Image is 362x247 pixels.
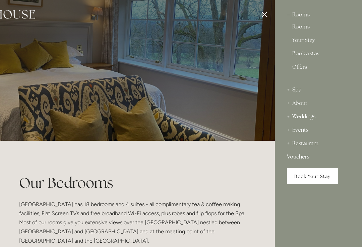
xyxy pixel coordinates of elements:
[292,24,345,32] a: Rooms
[287,97,350,110] div: About
[287,110,350,123] div: Weddings
[287,150,350,164] a: Vouchers
[292,51,345,59] a: Book a stay
[292,38,345,46] a: Your Stay
[287,8,350,21] div: Rooms
[287,137,350,150] div: Restaurant
[292,64,345,75] a: Offers
[287,168,338,184] a: Book Your Stay
[287,83,350,97] div: Spa
[287,123,350,137] div: Events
